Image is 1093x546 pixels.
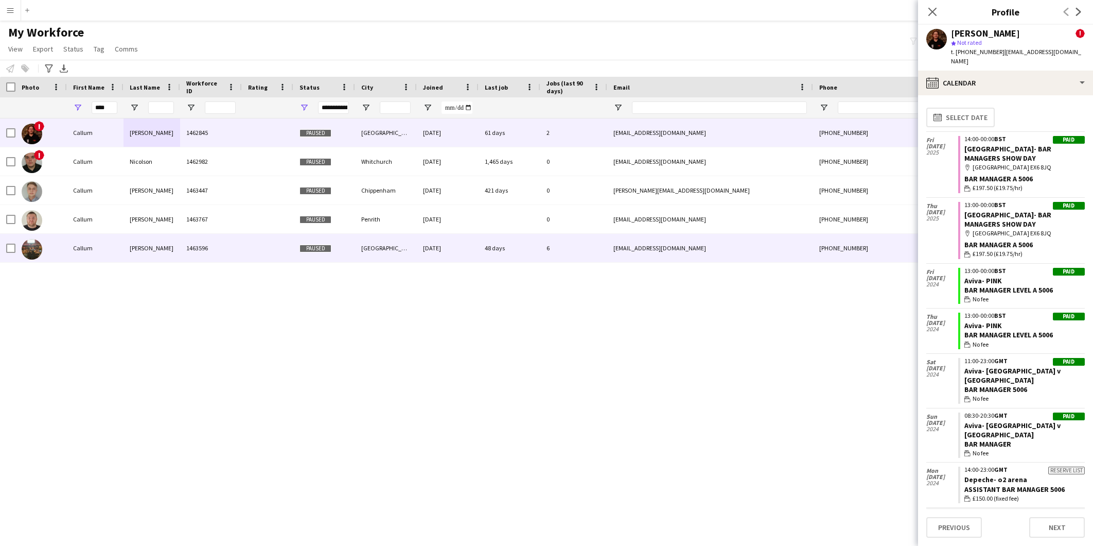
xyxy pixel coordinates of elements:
[148,101,174,114] input: Last Name Filter Input
[964,321,1002,330] a: Aviva- PINK
[33,44,53,54] span: Export
[926,275,958,281] span: [DATE]
[1053,413,1085,420] div: Paid
[299,245,331,252] span: Paused
[180,176,242,204] div: 1463447
[67,234,124,262] div: Callum
[926,326,958,332] span: 2024
[1053,136,1085,144] div: Paid
[90,42,109,56] a: Tag
[964,136,1085,142] div: 14:00-00:00
[964,144,1051,163] a: [GEOGRAPHIC_DATA]- BAR MANAGERS SHOW DAY
[299,103,309,112] button: Open Filter Menu
[58,62,70,75] app-action-btn: Export XLSX
[926,215,958,221] span: 2025
[926,414,958,420] span: Sun
[1029,517,1085,538] button: Next
[43,62,55,75] app-action-btn: Advanced filters
[540,118,607,147] div: 2
[926,108,995,127] button: Select date
[299,83,320,91] span: Status
[964,413,1085,419] div: 08:30-20:30
[994,312,1006,319] span: BST
[607,147,813,176] div: [EMAIL_ADDRESS][DOMAIN_NAME]
[994,267,1006,275] span: BST
[22,181,42,202] img: Callum O
[813,147,945,176] div: [PHONE_NUMBER]
[964,313,1085,319] div: 13:00-00:00
[115,44,138,54] span: Comms
[180,234,242,262] div: 1463596
[1076,29,1085,38] span: !
[994,357,1008,365] span: GMT
[994,201,1006,209] span: BST
[813,176,945,204] div: [PHONE_NUMBER]
[813,118,945,147] div: [PHONE_NUMBER]
[361,103,371,112] button: Open Filter Menu
[819,83,837,91] span: Phone
[951,48,1004,56] span: t. [PHONE_NUMBER]
[964,421,1061,439] a: Aviva- [GEOGRAPHIC_DATA] v [GEOGRAPHIC_DATA]
[957,39,982,46] span: Not rated
[926,281,958,287] span: 2024
[1048,467,1085,474] div: Reserve list
[973,249,1023,259] span: £197.50 (£19.75/hr)
[124,234,180,262] div: [PERSON_NAME]
[34,121,44,131] span: !
[964,229,1085,238] div: [GEOGRAPHIC_DATA] EX6 8JQ
[926,517,982,538] button: Previous
[73,83,104,91] span: First Name
[442,101,472,114] input: Joined Filter Input
[485,83,508,91] span: Last job
[964,439,1085,449] div: Bar Manager
[973,449,989,458] span: No fee
[299,129,331,137] span: Paused
[926,149,958,156] span: 2025
[59,42,87,56] a: Status
[423,103,432,112] button: Open Filter Menu
[964,174,1085,183] div: Bar Manager A 5006
[1053,358,1085,366] div: Paid
[1053,268,1085,276] div: Paid
[926,474,958,480] span: [DATE]
[973,494,1019,503] span: £150.00 (fixed fee)
[964,202,1085,208] div: 13:00-00:00
[973,295,989,304] span: No fee
[94,44,104,54] span: Tag
[423,83,443,91] span: Joined
[926,359,958,365] span: Sat
[124,205,180,233] div: [PERSON_NAME]
[926,468,958,474] span: Mon
[22,124,42,144] img: Callum Mcbrayne
[994,412,1008,419] span: GMT
[22,210,42,231] img: Callum Poulson
[813,205,945,233] div: [PHONE_NUMBER]
[67,205,124,233] div: Callum
[417,176,479,204] div: [DATE]
[180,205,242,233] div: 1463767
[926,365,958,371] span: [DATE]
[613,83,630,91] span: Email
[613,103,623,112] button: Open Filter Menu
[926,426,958,432] span: 2024
[186,79,223,95] span: Workforce ID
[973,394,989,403] span: No fee
[355,205,417,233] div: Penrith
[926,269,958,275] span: Fri
[926,143,958,149] span: [DATE]
[417,118,479,147] div: [DATE]
[355,118,417,147] div: [GEOGRAPHIC_DATA]
[180,147,242,176] div: 1462982
[124,118,180,147] div: [PERSON_NAME]
[186,103,196,112] button: Open Filter Menu
[299,187,331,195] span: Paused
[130,103,139,112] button: Open Filter Menu
[29,42,57,56] a: Export
[124,176,180,204] div: [PERSON_NAME]
[926,314,958,320] span: Thu
[926,137,958,143] span: Fri
[380,101,411,114] input: City Filter Input
[479,234,540,262] div: 48 days
[964,240,1085,249] div: Bar Manager A 5006
[926,420,958,426] span: [DATE]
